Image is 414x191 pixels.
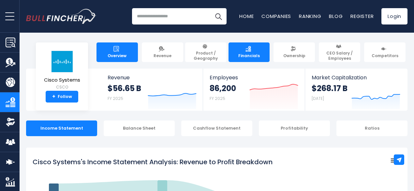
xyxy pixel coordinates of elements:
a: Revenue $56.65 B FY 2025 [101,69,203,111]
small: [DATE] [312,96,324,101]
span: CEO Salary / Employees [322,51,357,61]
span: Financials [238,53,260,58]
span: Overview [108,53,126,58]
img: Bullfincher logo [26,9,96,24]
a: Register [350,13,374,20]
a: Overview [96,42,138,62]
img: Ownership [6,117,15,127]
span: Revenue [154,53,171,58]
span: Product / Geography [188,51,224,61]
a: Login [381,8,407,24]
a: Employees 86,200 FY 2025 [203,69,304,111]
small: FY 2025 [210,96,225,101]
strong: + [52,94,55,100]
a: CEO Salary / Employees [319,42,360,62]
strong: 86,200 [210,83,236,93]
a: Competitors [364,42,406,62]
strong: $268.17 B [312,83,347,93]
button: Search [210,8,227,24]
a: Revenue [142,42,183,62]
a: Ranking [299,13,321,20]
div: Profitability [259,120,330,136]
strong: $56.65 B [108,83,141,93]
span: Cisco Systems [44,77,80,83]
a: Home [239,13,254,20]
span: Market Capitalization [312,74,400,81]
a: Blog [329,13,343,20]
a: Ownership [274,42,315,62]
div: Cashflow Statement [181,120,252,136]
a: Product / Geography [185,42,227,62]
a: Cisco Systems CSCO [44,50,81,91]
span: Employees [210,74,298,81]
span: Ownership [283,53,305,58]
a: Financials [229,42,270,62]
span: Competitors [372,53,398,58]
a: Market Capitalization $268.17 B [DATE] [305,69,407,111]
a: +Follow [46,91,78,103]
div: Balance Sheet [104,120,175,136]
a: Companies [261,13,291,20]
span: Revenue [108,74,197,81]
tspan: Cisco Systems's Income Statement Analysis: Revenue to Profit Breakdown [33,157,273,167]
small: CSCO [44,84,80,90]
div: Ratios [336,120,407,136]
a: Go to homepage [26,9,96,24]
small: FY 2025 [108,96,123,101]
div: Income Statement [26,120,97,136]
